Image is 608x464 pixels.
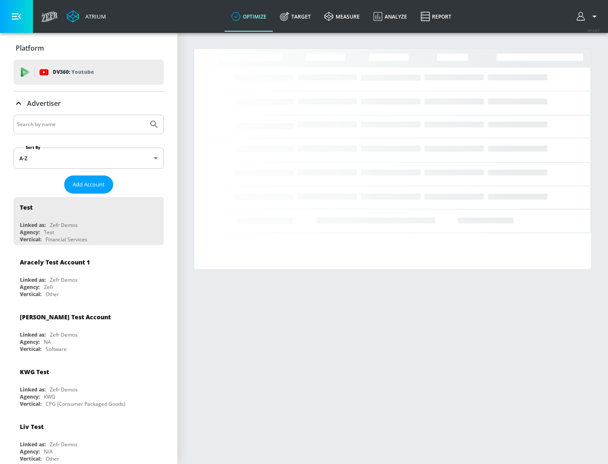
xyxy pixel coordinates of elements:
[20,236,41,243] div: Vertical:
[64,175,113,194] button: Add Account
[50,276,78,283] div: Zefr Demos
[20,368,49,376] div: KWG Test
[20,229,40,236] div: Agency:
[20,448,40,455] div: Agency:
[366,1,414,32] a: Analyze
[20,283,40,291] div: Agency:
[50,386,78,393] div: Zefr Demos
[588,28,600,32] span: v 4.24.0
[46,455,59,462] div: Other
[20,338,40,345] div: Agency:
[20,203,33,211] div: Test
[44,338,51,345] div: NA
[27,99,61,108] p: Advertiser
[414,1,458,32] a: Report
[20,455,41,462] div: Vertical:
[50,441,78,448] div: Zefr Demos
[225,1,273,32] a: optimize
[46,345,67,353] div: Software
[20,331,46,338] div: Linked as:
[14,252,164,300] div: Aracely Test Account 1Linked as:Zefr DemosAgency:ZefrVertical:Other
[14,361,164,410] div: KWG TestLinked as:Zefr DemosAgency:KWGVertical:CPG (Consumer Packaged Goods)
[20,441,46,448] div: Linked as:
[17,119,145,130] input: Search by name
[20,276,46,283] div: Linked as:
[46,400,125,407] div: CPG (Consumer Packaged Goods)
[71,67,94,76] p: Youtube
[14,148,164,169] div: A-Z
[46,291,59,298] div: Other
[46,236,87,243] div: Financial Services
[14,197,164,245] div: TestLinked as:Zefr DemosAgency:TestVertical:Financial Services
[67,10,106,23] a: Atrium
[20,291,41,298] div: Vertical:
[273,1,318,32] a: Target
[14,307,164,355] div: [PERSON_NAME] Test AccountLinked as:Zefr DemosAgency:NAVertical:Software
[44,283,54,291] div: Zefr
[16,43,44,53] p: Platform
[24,145,42,150] label: Sort By
[44,448,53,455] div: N/A
[50,221,78,229] div: Zefr Demos
[20,345,41,353] div: Vertical:
[20,423,43,431] div: Liv Test
[50,331,78,338] div: Zefr Demos
[318,1,366,32] a: measure
[20,221,46,229] div: Linked as:
[53,67,94,77] p: DV360:
[20,386,46,393] div: Linked as:
[44,229,54,236] div: Test
[73,180,105,189] span: Add Account
[14,36,164,60] div: Platform
[20,393,40,400] div: Agency:
[14,92,164,115] div: Advertiser
[82,13,106,20] div: Atrium
[14,59,164,85] div: DV360: Youtube
[20,258,90,266] div: Aracely Test Account 1
[20,400,41,407] div: Vertical:
[20,313,111,321] div: [PERSON_NAME] Test Account
[44,393,55,400] div: KWG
